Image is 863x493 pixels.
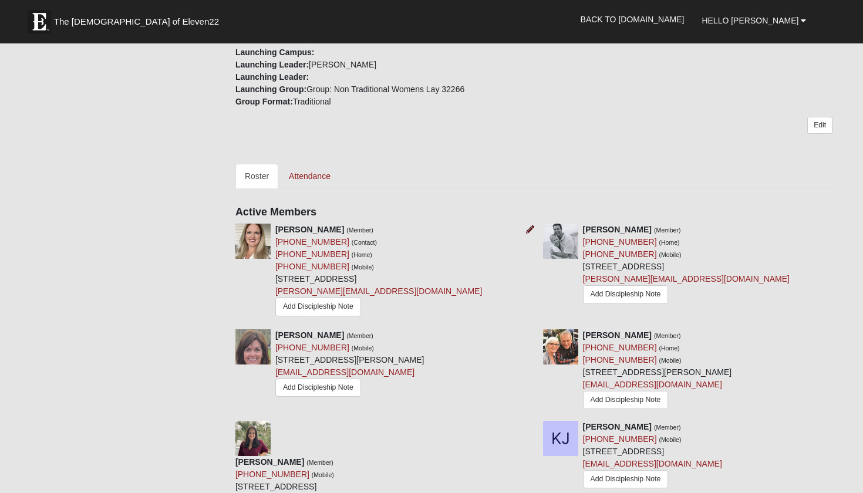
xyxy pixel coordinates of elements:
[702,16,798,25] span: Hello [PERSON_NAME]
[275,329,424,400] div: [STREET_ADDRESS][PERSON_NAME]
[235,470,309,479] a: [PHONE_NUMBER]
[275,298,361,316] a: Add Discipleship Note
[275,224,482,320] div: [STREET_ADDRESS]
[583,329,732,412] div: [STREET_ADDRESS][PERSON_NAME]
[306,459,333,466] small: (Member)
[235,48,315,57] strong: Launching Campus:
[235,457,304,467] strong: [PERSON_NAME]
[659,251,681,258] small: (Mobile)
[583,249,657,259] a: [PHONE_NUMBER]
[235,85,306,94] strong: Launching Group:
[346,227,373,234] small: (Member)
[352,239,377,246] small: (Contact)
[583,422,652,431] strong: [PERSON_NAME]
[583,274,790,283] a: [PERSON_NAME][EMAIL_ADDRESS][DOMAIN_NAME]
[279,164,340,188] a: Attendance
[275,237,349,246] a: [PHONE_NUMBER]
[275,225,344,234] strong: [PERSON_NAME]
[583,391,669,409] a: Add Discipleship Note
[583,225,652,234] strong: [PERSON_NAME]
[352,264,374,271] small: (Mobile)
[275,343,349,352] a: [PHONE_NUMBER]
[235,72,309,82] strong: Launching Leader:
[654,227,681,234] small: (Member)
[235,60,309,69] strong: Launching Leader:
[235,206,832,219] h4: Active Members
[659,357,681,364] small: (Mobile)
[659,345,679,352] small: (Home)
[346,332,373,339] small: (Member)
[583,434,657,444] a: [PHONE_NUMBER]
[654,424,681,431] small: (Member)
[583,285,669,303] a: Add Discipleship Note
[659,239,679,246] small: (Home)
[583,330,652,340] strong: [PERSON_NAME]
[312,471,334,478] small: (Mobile)
[54,16,219,28] span: The [DEMOGRAPHIC_DATA] of Eleven22
[275,330,344,340] strong: [PERSON_NAME]
[583,343,657,352] a: [PHONE_NUMBER]
[235,164,278,188] a: Roster
[583,459,722,468] a: [EMAIL_ADDRESS][DOMAIN_NAME]
[275,249,349,259] a: [PHONE_NUMBER]
[28,10,51,33] img: Eleven22 logo
[583,237,657,246] a: [PHONE_NUMBER]
[583,224,790,308] div: [STREET_ADDRESS]
[583,421,722,491] div: [STREET_ADDRESS]
[275,367,414,377] a: [EMAIL_ADDRESS][DOMAIN_NAME]
[275,379,361,397] a: Add Discipleship Note
[654,332,681,339] small: (Member)
[807,117,832,134] a: Edit
[352,345,374,352] small: (Mobile)
[583,470,669,488] a: Add Discipleship Note
[583,380,722,389] a: [EMAIL_ADDRESS][DOMAIN_NAME]
[659,436,681,443] small: (Mobile)
[572,5,693,34] a: Back to [DOMAIN_NAME]
[275,286,482,296] a: [PERSON_NAME][EMAIL_ADDRESS][DOMAIN_NAME]
[693,6,815,35] a: Hello [PERSON_NAME]
[583,355,657,364] a: [PHONE_NUMBER]
[275,262,349,271] a: [PHONE_NUMBER]
[352,251,372,258] small: (Home)
[22,4,257,33] a: The [DEMOGRAPHIC_DATA] of Eleven22
[235,97,293,106] strong: Group Format:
